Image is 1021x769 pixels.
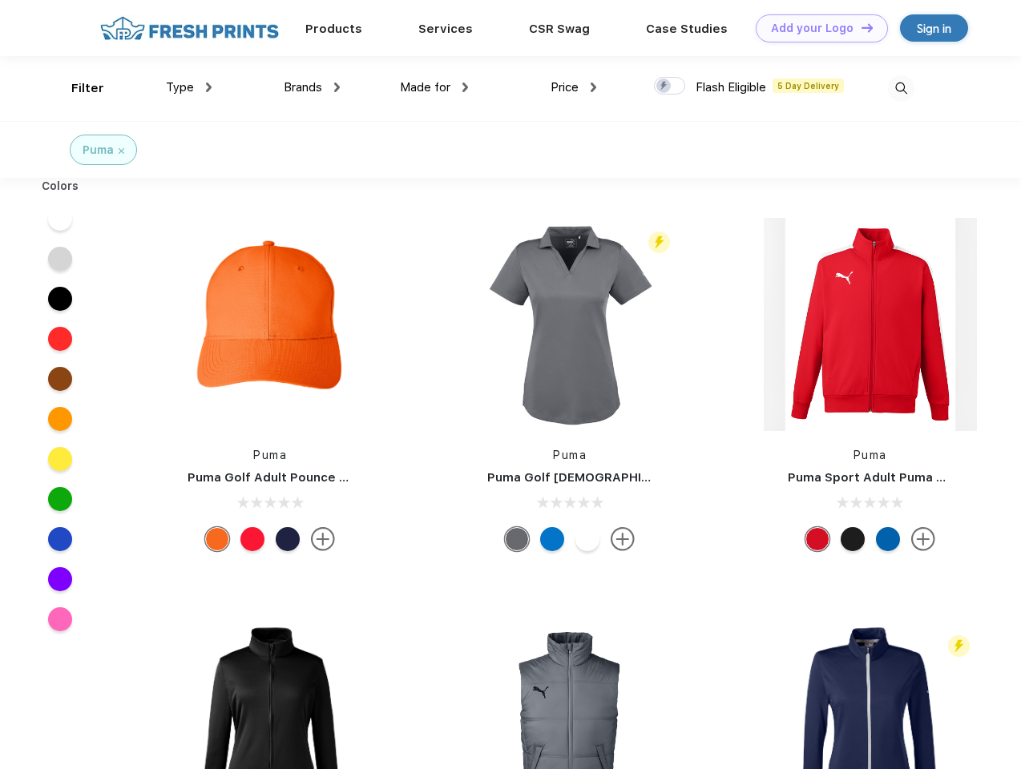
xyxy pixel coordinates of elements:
img: func=resize&h=266 [764,218,977,431]
div: High Risk Red [805,527,829,551]
a: Puma [854,449,887,461]
img: dropdown.png [462,83,468,92]
span: Flash Eligible [696,80,766,95]
div: Sign in [917,19,951,38]
div: Bright White [575,527,599,551]
a: Puma [253,449,287,461]
img: dropdown.png [206,83,212,92]
img: func=resize&h=266 [463,218,676,431]
img: DT [862,23,873,32]
span: Brands [284,80,322,95]
span: Type [166,80,194,95]
img: fo%20logo%202.webp [95,14,284,42]
img: more.svg [911,527,935,551]
div: Add your Logo [771,22,854,35]
div: Puma Black [841,527,865,551]
img: dropdown.png [334,83,340,92]
a: CSR Swag [529,22,590,36]
a: Puma [553,449,587,461]
div: Lapis Blue [876,527,900,551]
div: Filter [71,79,104,98]
div: Colors [30,178,91,195]
span: 5 Day Delivery [773,79,844,93]
a: Services [418,22,473,36]
span: Price [551,80,579,95]
img: desktop_search.svg [888,75,914,102]
img: flash_active_toggle.svg [648,232,670,253]
div: Puma [83,142,114,159]
a: Products [305,22,362,36]
img: func=resize&h=266 [163,218,377,431]
a: Sign in [900,14,968,42]
img: flash_active_toggle.svg [948,635,970,657]
div: Quiet Shade [505,527,529,551]
div: Vibrant Orange [205,527,229,551]
img: dropdown.png [591,83,596,92]
div: Peacoat [276,527,300,551]
span: Made for [400,80,450,95]
img: more.svg [611,527,635,551]
a: Puma Golf Adult Pounce Adjustable Cap [188,470,433,485]
img: filter_cancel.svg [119,148,124,154]
a: Puma Golf [DEMOGRAPHIC_DATA]' Icon Golf Polo [487,470,785,485]
div: Lapis Blue [540,527,564,551]
div: High Risk Red [240,527,264,551]
img: more.svg [311,527,335,551]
